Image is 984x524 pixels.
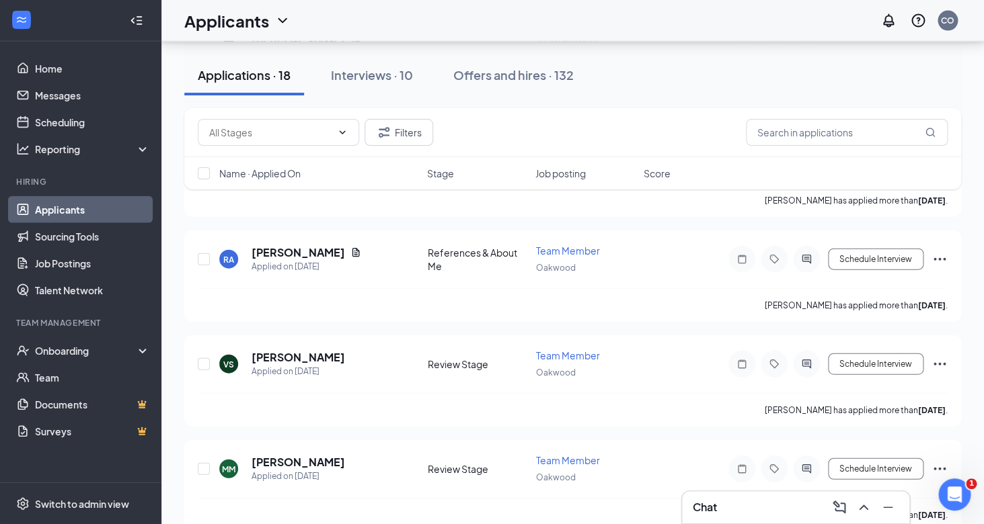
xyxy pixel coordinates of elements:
[535,454,599,466] span: Team Member
[932,356,948,372] svg: Ellipses
[16,497,30,511] svg: Settings
[35,497,129,511] div: Switch to admin view
[766,359,782,369] svg: Tag
[918,510,946,520] b: [DATE]
[252,470,345,483] div: Applied on [DATE]
[693,500,717,515] h3: Chat
[16,317,147,329] div: Team Management
[15,13,28,27] svg: WorkstreamLogo
[880,499,896,515] svg: Minimize
[337,127,348,138] svg: ChevronDown
[853,496,874,518] button: ChevronUp
[184,9,269,32] h1: Applicants
[828,458,923,480] button: Schedule Interview
[535,367,575,378] span: Oakwood
[35,418,150,445] a: SurveysCrown
[453,67,574,83] div: Offers and hires · 132
[209,125,332,140] input: All Stages
[535,245,599,257] span: Team Member
[798,254,815,265] svg: ActiveChat
[535,263,575,273] span: Oakwood
[35,250,150,277] a: Job Postings
[350,247,361,258] svg: Document
[35,277,150,304] a: Talent Network
[829,496,850,518] button: ComposeMessage
[766,254,782,265] svg: Tag
[535,167,586,180] span: Job posting
[16,176,147,187] div: Hiring
[966,478,977,489] span: 1
[831,499,847,515] svg: ComposeMessage
[35,344,139,357] div: Onboarding
[16,344,30,357] svg: UserCheck
[35,196,150,223] a: Applicants
[219,167,301,180] span: Name · Applied On
[16,142,30,156] svg: Analysis
[35,55,150,82] a: Home
[535,349,599,361] span: Team Member
[428,357,528,371] div: Review Stage
[252,455,345,470] h5: [PERSON_NAME]
[918,405,946,415] b: [DATE]
[222,464,235,475] div: MM
[644,167,671,180] span: Score
[918,300,946,310] b: [DATE]
[880,13,897,29] svg: Notifications
[828,249,923,270] button: Schedule Interview
[938,478,971,511] iframe: Intercom live chat
[35,142,151,156] div: Reporting
[828,353,923,375] button: Schedule Interview
[765,300,948,311] p: [PERSON_NAME] has applied more than .
[765,404,948,416] p: [PERSON_NAME] has applied more than .
[925,127,936,138] svg: MagnifyingGlass
[274,13,291,29] svg: ChevronDown
[35,364,150,391] a: Team
[428,246,528,273] div: References & About Me
[376,124,392,140] svg: Filter
[365,119,433,146] button: Filter Filters
[877,496,899,518] button: Minimize
[734,359,750,369] svg: Note
[130,14,143,28] svg: Collapse
[798,359,815,369] svg: ActiveChat
[932,461,948,477] svg: Ellipses
[427,167,454,180] span: Stage
[535,472,575,482] span: Oakwood
[252,260,361,273] div: Applied on [DATE]
[856,499,872,515] svg: ChevronUp
[932,251,948,267] svg: Ellipses
[35,391,150,418] a: DocumentsCrown
[35,109,150,136] a: Scheduling
[223,359,234,370] div: VS
[428,462,528,476] div: Review Stage
[223,254,234,265] div: RA
[331,67,413,83] div: Interviews · 10
[798,464,815,474] svg: ActiveChat
[910,13,926,29] svg: QuestionInfo
[766,464,782,474] svg: Tag
[746,119,948,146] input: Search in applications
[734,464,750,474] svg: Note
[252,245,345,260] h5: [PERSON_NAME]
[252,365,345,378] div: Applied on [DATE]
[941,15,954,26] div: CO
[35,82,150,109] a: Messages
[35,223,150,250] a: Sourcing Tools
[734,254,750,265] svg: Note
[198,67,291,83] div: Applications · 18
[252,350,345,365] h5: [PERSON_NAME]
